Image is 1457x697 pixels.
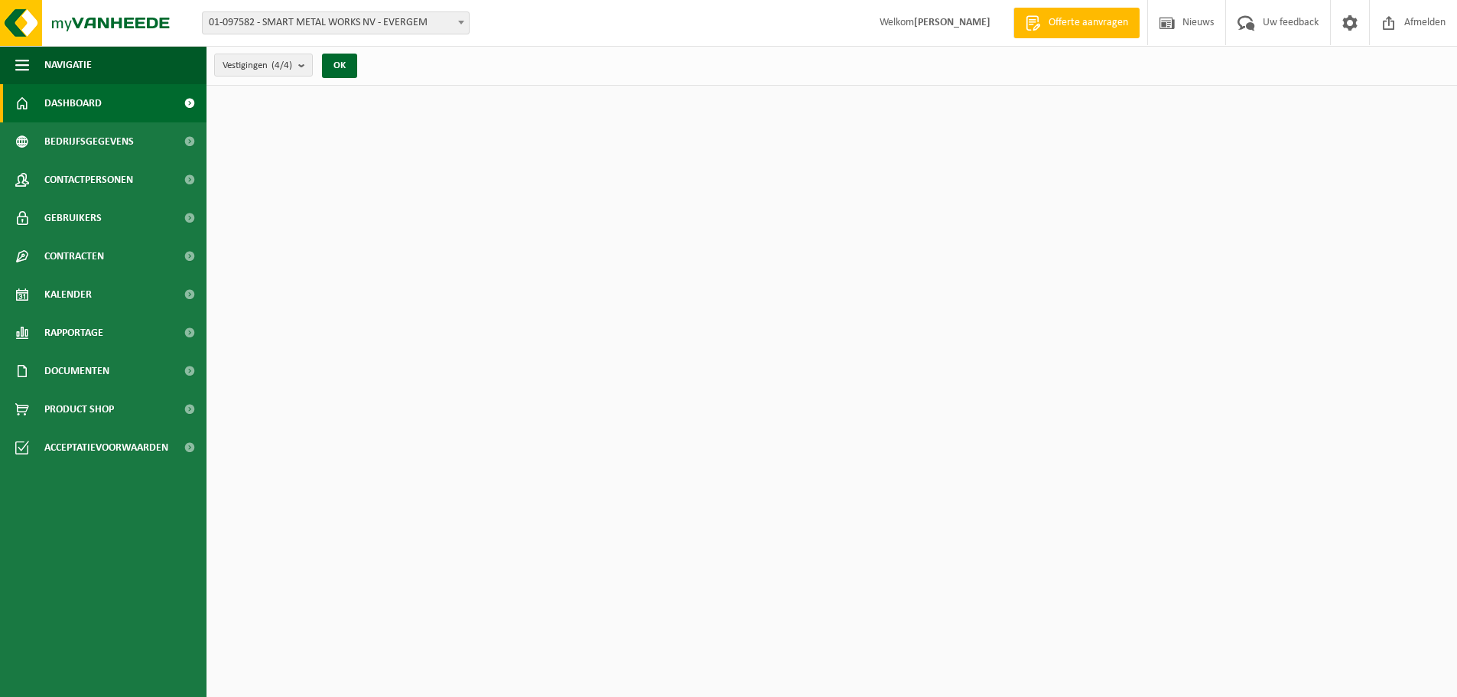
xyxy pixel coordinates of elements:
[44,275,92,314] span: Kalender
[1013,8,1140,38] a: Offerte aanvragen
[44,46,92,84] span: Navigatie
[44,352,109,390] span: Documenten
[914,17,990,28] strong: [PERSON_NAME]
[214,54,313,77] button: Vestigingen(4/4)
[223,54,292,77] span: Vestigingen
[44,237,104,275] span: Contracten
[44,428,168,467] span: Acceptatievoorwaarden
[202,11,470,34] span: 01-097582 - SMART METAL WORKS NV - EVERGEM
[44,161,133,199] span: Contactpersonen
[44,314,103,352] span: Rapportage
[203,12,469,34] span: 01-097582 - SMART METAL WORKS NV - EVERGEM
[322,54,357,78] button: OK
[272,60,292,70] count: (4/4)
[44,84,102,122] span: Dashboard
[44,199,102,237] span: Gebruikers
[44,390,114,428] span: Product Shop
[1045,15,1132,31] span: Offerte aanvragen
[44,122,134,161] span: Bedrijfsgegevens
